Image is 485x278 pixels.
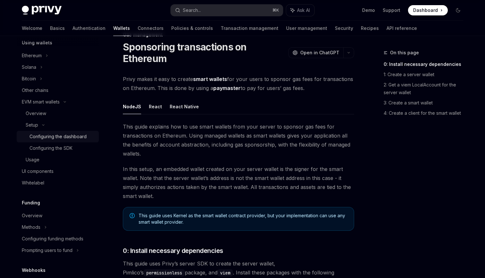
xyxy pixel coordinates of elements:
[384,98,468,108] a: 3: Create a smart wallet
[193,76,227,82] strong: smart wallets
[123,246,223,255] span: 0: Install necessary dependencies
[362,7,375,13] a: Demo
[50,21,65,36] a: Basics
[22,86,48,94] div: Other chains
[413,7,438,13] span: Dashboard
[300,49,339,56] span: Open in ChatGPT
[123,165,354,201] span: In this setup, an embedded wallet created on your server wallet is the signer for the smart walle...
[123,122,354,158] span: This guide explains how to use smart wallets from your server to sponsor gas fees for transaction...
[17,108,99,119] a: Overview
[123,99,141,114] button: NodeJS
[17,154,99,166] a: Usage
[384,59,468,69] a: 0: Install necessary dependencies
[26,156,39,164] div: Usage
[17,142,99,154] a: Configuring the SDK
[22,63,36,71] div: Solana
[17,210,99,221] a: Overview
[22,179,44,187] div: Whitelabel
[17,85,99,96] a: Other chains
[22,266,46,274] h5: Webhooks
[139,212,347,225] span: This guide uses Kernel as the smart wallet contract provider, but your implementation can use any...
[22,199,40,207] h5: Funding
[387,21,417,36] a: API reference
[123,75,354,93] span: Privy makes it easy to create for your users to sponsor gas fees for transactions on Ethereum. Th...
[170,99,199,114] button: React Native
[17,177,99,189] a: Whitelabel
[113,21,130,36] a: Wallets
[17,233,99,245] a: Configuring funding methods
[384,108,468,118] a: 4: Create a client for the smart wallet
[384,69,468,80] a: 1: Create a server wallet
[123,41,286,64] h1: Sponsoring transactions on Ethereum
[26,121,38,129] div: Setup
[22,167,54,175] div: UI components
[72,21,106,36] a: Authentication
[286,4,314,16] button: Ask AI
[217,269,233,276] code: viem
[408,5,448,15] a: Dashboard
[22,247,72,254] div: Prompting users to fund
[286,21,327,36] a: User management
[390,49,419,57] span: On this page
[149,99,162,114] button: React
[17,166,99,177] a: UI components
[22,21,42,36] a: Welcome
[144,269,185,276] code: permissionless
[22,6,62,15] img: dark logo
[22,75,36,83] div: Bitcoin
[130,213,135,218] svg: Note
[22,52,42,59] div: Ethereum
[22,98,60,106] div: EVM smart wallets
[221,21,278,36] a: Transaction management
[288,47,343,58] button: Open in ChatGPT
[453,5,463,15] button: Toggle dark mode
[383,7,400,13] a: Support
[335,21,353,36] a: Security
[30,133,87,140] div: Configuring the dashboard
[171,4,283,16] button: Search...⌘K
[22,212,42,220] div: Overview
[22,223,40,231] div: Methods
[22,235,83,243] div: Configuring funding methods
[138,21,164,36] a: Connectors
[272,8,279,13] span: ⌘ K
[30,144,72,152] div: Configuring the SDK
[297,7,310,13] span: Ask AI
[17,131,99,142] a: Configuring the dashboard
[213,85,241,92] a: paymaster
[171,21,213,36] a: Policies & controls
[361,21,379,36] a: Recipes
[183,6,201,14] div: Search...
[384,80,468,98] a: 2: Get a viem LocalAccount for the server wallet
[26,110,46,117] div: Overview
